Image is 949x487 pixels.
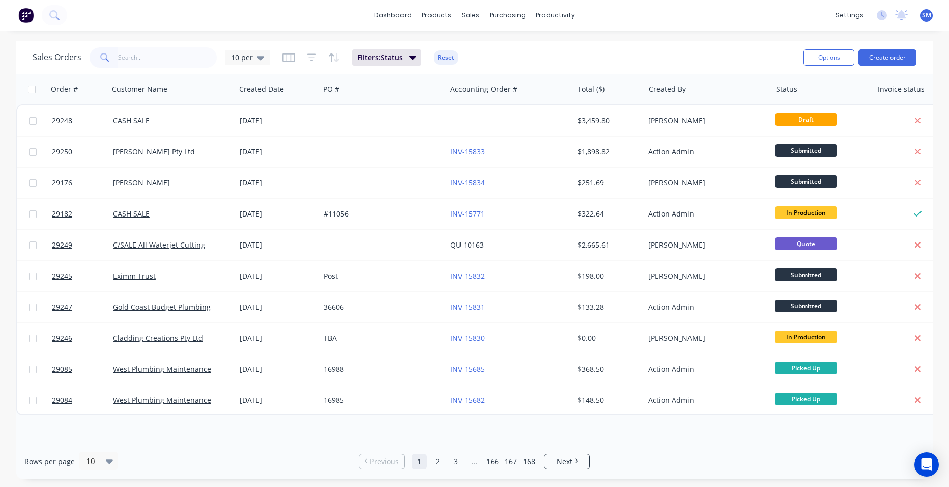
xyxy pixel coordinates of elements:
[52,261,113,291] a: 29245
[33,52,81,62] h1: Sales Orders
[113,209,150,219] a: CASH SALE
[52,209,72,219] span: 29182
[24,456,75,467] span: Rows per page
[52,137,113,167] a: 29250
[557,456,572,467] span: Next
[231,52,253,63] span: 10 per
[52,323,113,354] a: 29246
[240,333,315,343] div: [DATE]
[503,454,519,469] a: Page 167
[578,147,637,157] div: $1,898.82
[648,364,761,374] div: Action Admin
[578,271,637,281] div: $198.00
[52,178,72,188] span: 29176
[18,8,34,23] img: Factory
[803,49,854,66] button: Options
[355,454,594,469] ul: Pagination
[240,364,315,374] div: [DATE]
[776,84,797,94] div: Status
[775,393,837,405] span: Picked Up
[52,395,72,405] span: 29084
[450,395,485,405] a: INV-15682
[648,240,761,250] div: [PERSON_NAME]
[240,178,315,188] div: [DATE]
[878,84,925,94] div: Invoice status
[113,178,170,187] a: [PERSON_NAME]
[370,456,399,467] span: Previous
[450,147,485,156] a: INV-15833
[448,454,464,469] a: Page 3
[775,331,837,343] span: In Production
[914,452,939,477] div: Open Intercom Messenger
[578,364,637,374] div: $368.50
[52,116,72,126] span: 29248
[113,271,156,281] a: Eximm Trust
[324,209,437,219] div: #11056
[240,395,315,405] div: [DATE]
[578,178,637,188] div: $251.69
[240,302,315,312] div: [DATE]
[578,84,605,94] div: Total ($)
[578,333,637,343] div: $0.00
[52,240,72,250] span: 29249
[649,84,686,94] div: Created By
[648,147,761,157] div: Action Admin
[324,395,437,405] div: 16985
[450,333,485,343] a: INV-15830
[52,105,113,136] a: 29248
[113,147,195,156] a: [PERSON_NAME] Pty Ltd
[450,240,484,250] a: QU-10163
[52,199,113,229] a: 29182
[52,271,72,281] span: 29245
[240,240,315,250] div: [DATE]
[52,354,113,385] a: 29085
[578,302,637,312] div: $133.28
[648,209,761,219] div: Action Admin
[412,454,427,469] a: Page 1 is your current page
[578,209,637,219] div: $322.64
[324,333,437,343] div: TBA
[239,84,284,94] div: Created Date
[775,144,837,157] span: Submitted
[450,364,485,374] a: INV-15685
[775,206,837,219] span: In Production
[118,47,217,68] input: Search...
[434,50,458,65] button: Reset
[430,454,445,469] a: Page 2
[113,395,211,405] a: West Plumbing Maintenance
[240,271,315,281] div: [DATE]
[648,333,761,343] div: [PERSON_NAME]
[112,84,167,94] div: Customer Name
[240,147,315,157] div: [DATE]
[456,8,484,23] div: sales
[52,147,72,157] span: 29250
[450,84,517,94] div: Accounting Order #
[578,116,637,126] div: $3,459.80
[113,302,211,312] a: Gold Coast Budget Plumbing
[52,292,113,322] a: 29247
[775,362,837,374] span: Picked Up
[240,116,315,126] div: [DATE]
[52,364,72,374] span: 29085
[648,395,761,405] div: Action Admin
[775,237,837,250] span: Quote
[922,11,931,20] span: SM
[352,49,421,66] button: Filters:Status
[544,456,589,467] a: Next page
[52,385,113,416] a: 29084
[775,175,837,188] span: Submitted
[52,333,72,343] span: 29246
[417,8,456,23] div: products
[113,240,205,250] a: C/SALE All Waterjet Cutting
[531,8,580,23] div: productivity
[450,209,485,219] a: INV-15771
[240,209,315,219] div: [DATE]
[323,84,339,94] div: PO #
[648,271,761,281] div: [PERSON_NAME]
[467,454,482,469] a: Jump forward
[578,240,637,250] div: $2,665.61
[357,52,403,63] span: Filters: Status
[324,271,437,281] div: Post
[324,302,437,312] div: 36606
[578,395,637,405] div: $148.50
